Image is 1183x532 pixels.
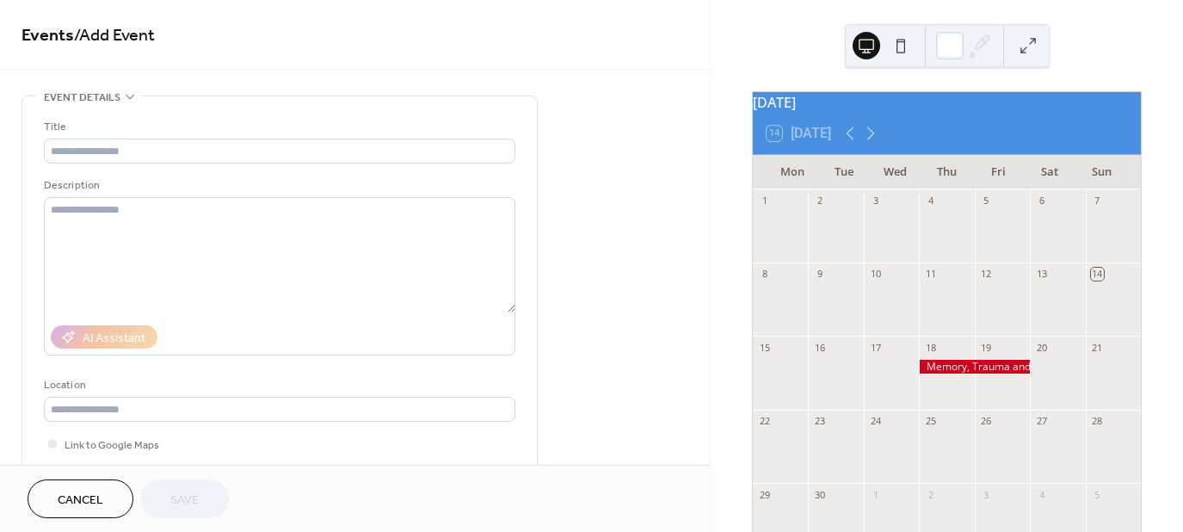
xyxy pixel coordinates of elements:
div: Sat [1024,155,1075,189]
div: 28 [1091,415,1104,428]
div: 27 [1035,415,1048,428]
div: 11 [924,268,937,281]
div: 23 [813,415,826,428]
div: 3 [980,488,993,501]
div: 4 [924,195,937,207]
span: Cancel [58,492,103,510]
div: Wed [870,155,921,189]
div: 18 [924,341,937,354]
div: Thu [921,155,973,189]
div: 7 [1091,195,1104,207]
div: 4 [1035,488,1048,501]
div: 10 [869,268,882,281]
div: 15 [758,341,771,354]
a: Events [22,19,74,53]
div: 2 [813,195,826,207]
button: Cancel [28,479,133,518]
div: 12 [980,268,993,281]
div: 25 [924,415,937,428]
div: 17 [869,341,882,354]
span: Event details [44,89,120,107]
span: / Add Event [74,19,155,53]
div: 30 [813,488,826,501]
div: Fri [972,155,1024,189]
div: 5 [980,195,993,207]
div: 9 [813,268,826,281]
div: [DATE] [753,92,1141,113]
div: 24 [869,415,882,428]
span: Link to Google Maps [65,436,159,455]
div: 1 [869,488,882,501]
div: 21 [1091,341,1104,354]
div: Sun [1075,155,1127,189]
div: 6 [1035,195,1048,207]
div: 14 [1091,268,1104,281]
div: Memory, Trauma and Recovery - 6th International Interdisciplinary Conference [919,360,1030,374]
div: 8 [758,268,771,281]
div: Location [44,376,512,394]
div: 13 [1035,268,1048,281]
div: Tue [818,155,870,189]
div: 5 [1091,488,1104,501]
div: 3 [869,195,882,207]
div: 19 [980,341,993,354]
div: 20 [1035,341,1048,354]
div: Description [44,176,512,195]
div: Title [44,118,512,136]
div: 2 [924,488,937,501]
div: 22 [758,415,771,428]
div: 1 [758,195,771,207]
div: 29 [758,488,771,501]
div: 16 [813,341,826,354]
div: 26 [980,415,993,428]
div: Mon [767,155,818,189]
